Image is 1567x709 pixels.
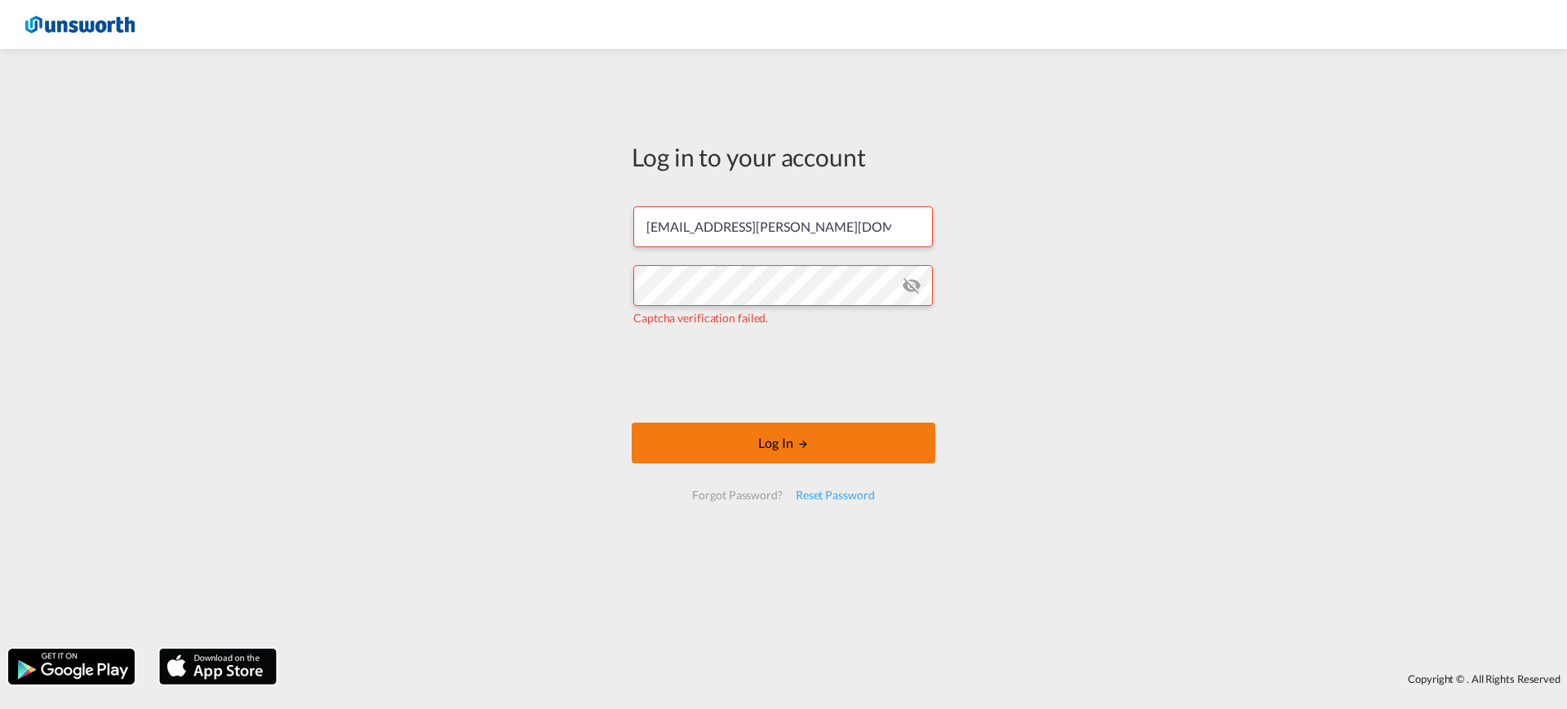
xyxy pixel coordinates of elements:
button: LOGIN [632,423,935,463]
md-icon: icon-eye-off [902,276,921,295]
div: Copyright © . All Rights Reserved [285,665,1567,693]
img: 3748d800213711f08852f18dcb6d8936.jpg [24,7,135,43]
iframe: reCAPTCHA [659,343,908,406]
img: apple.png [158,647,278,686]
div: Reset Password [789,481,881,510]
span: Captcha verification failed. [633,311,768,325]
div: Log in to your account [632,140,935,174]
img: google.png [7,647,136,686]
div: Forgot Password? [686,481,788,510]
input: Enter email/phone number [633,206,933,247]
